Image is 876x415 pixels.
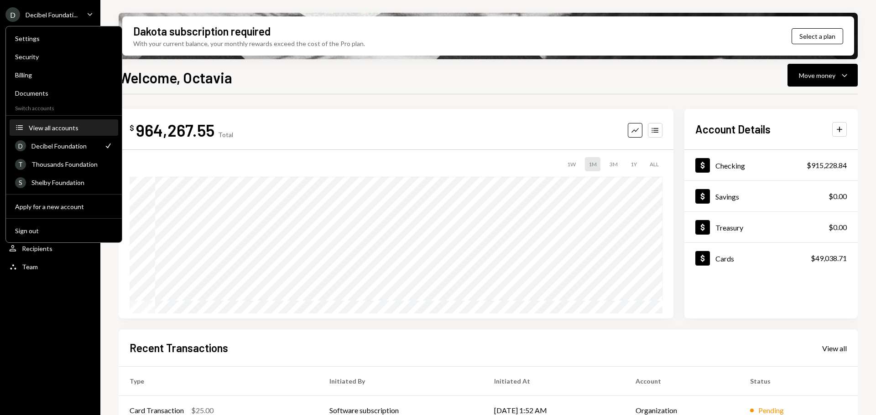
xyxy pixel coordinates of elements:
[15,140,26,151] div: D
[606,157,621,171] div: 3M
[792,28,843,44] button: Select a plan
[5,7,20,22] div: D
[133,39,365,48] div: With your current balance, your monthly rewards exceed the cost of the Pro plan.
[10,156,118,172] a: TThousands Foundation
[15,53,113,61] div: Security
[133,24,271,39] div: Dakota subscription required
[10,120,118,136] button: View all accounts
[136,120,214,140] div: 964,267.55
[15,35,113,42] div: Settings
[807,160,847,171] div: $915,228.84
[799,71,835,80] div: Move money
[5,258,95,275] a: Team
[318,367,483,396] th: Initiated By
[829,222,847,233] div: $0.00
[31,179,113,186] div: Shelby Foundation
[627,157,641,171] div: 1Y
[6,103,122,112] div: Switch accounts
[130,123,134,133] div: $
[10,30,118,46] a: Settings
[15,203,113,210] div: Apply for a new account
[787,64,858,87] button: Move money
[646,157,662,171] div: ALL
[15,159,26,170] div: T
[31,142,98,150] div: Decibel Foundation
[15,227,113,235] div: Sign out
[22,245,52,252] div: Recipients
[585,157,600,171] div: 1M
[15,177,26,188] div: S
[715,192,739,201] div: Savings
[5,240,95,256] a: Recipients
[10,174,118,190] a: SShelby Foundation
[10,67,118,83] a: Billing
[811,253,847,264] div: $49,038.71
[26,11,78,19] div: Decibel Foundati...
[119,367,318,396] th: Type
[684,181,858,211] a: Savings$0.00
[563,157,579,171] div: 1W
[822,343,847,353] a: View all
[10,85,118,101] a: Documents
[10,199,118,215] button: Apply for a new account
[483,367,625,396] th: Initiated At
[130,340,228,355] h2: Recent Transactions
[695,122,771,137] h2: Account Details
[119,68,232,87] h1: Welcome, Octavia
[739,367,858,396] th: Status
[31,160,113,168] div: Thousands Foundation
[684,243,858,273] a: Cards$49,038.71
[15,71,113,79] div: Billing
[715,254,734,263] div: Cards
[10,223,118,239] button: Sign out
[715,223,743,232] div: Treasury
[218,131,233,138] div: Total
[822,344,847,353] div: View all
[684,212,858,242] a: Treasury$0.00
[829,191,847,202] div: $0.00
[10,48,118,65] a: Security
[22,263,38,271] div: Team
[684,150,858,180] a: Checking$915,228.84
[29,124,113,132] div: View all accounts
[15,89,113,97] div: Documents
[625,367,739,396] th: Account
[715,161,745,170] div: Checking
